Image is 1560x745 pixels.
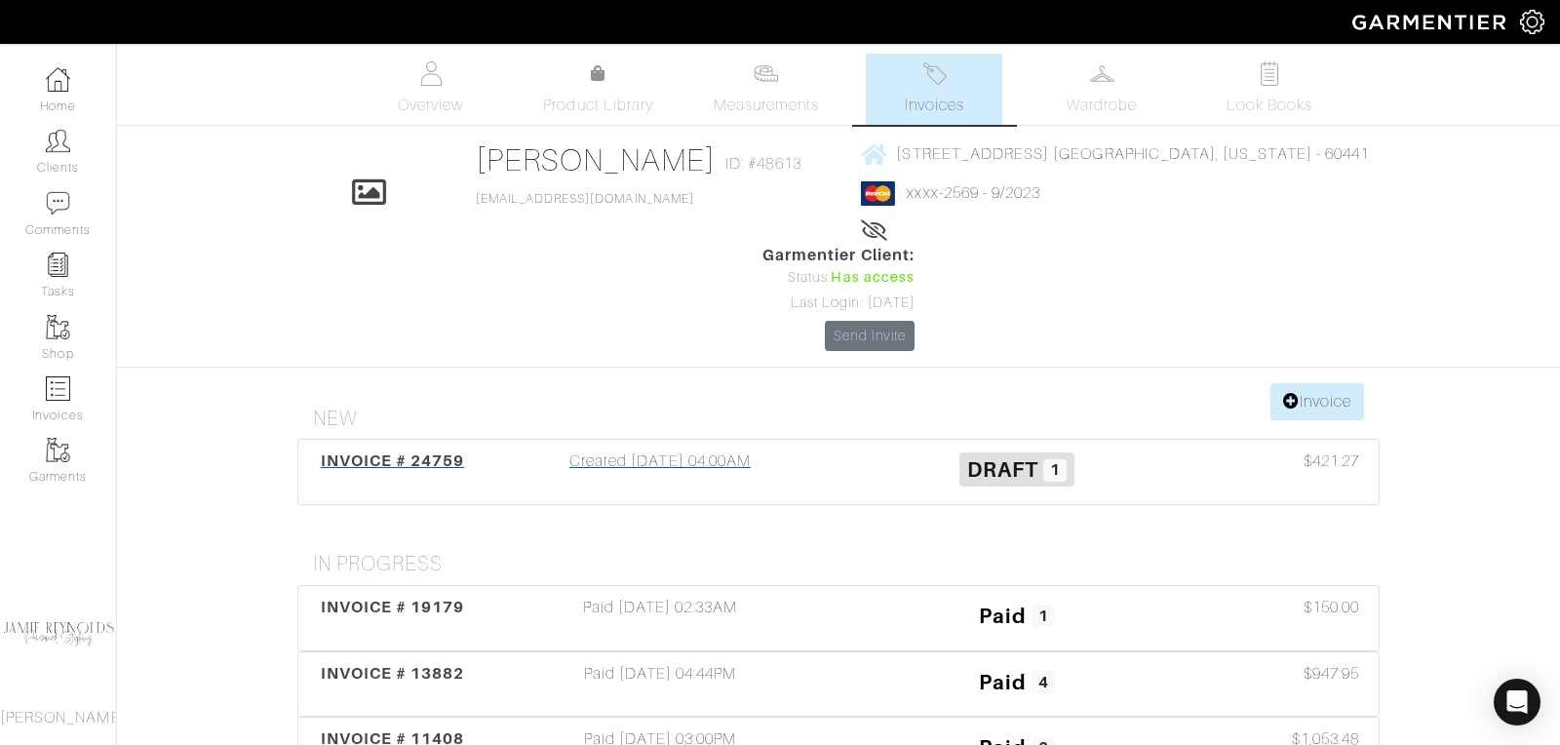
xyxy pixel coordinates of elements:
span: Wardrobe [1067,94,1137,117]
img: garmentier-logo-header-white-b43fb05a5012e4ada735d5af1a66efaba907eab6374d6393d1fbf88cb4ef424d.png [1343,5,1520,39]
img: gear-icon-white-bd11855cb880d31180b6d7d6211b90ccbf57a29d726f0c71d8c61bd08dd39cc2.png [1520,10,1544,34]
div: Last Login: [DATE] [762,293,915,314]
img: basicinfo-40fd8af6dae0f16599ec9e87c0ef1c0a1fdea2edbe929e3d69a839185d80c458.svg [418,61,443,86]
h4: New [313,407,1380,431]
a: INVOICE # 19179 Paid [DATE] 02:33AM Paid 1 $150.00 [297,585,1380,651]
img: garments-icon-b7da505a4dc4fd61783c78ac3ca0ef83fa9d6f193b1c9dc38574b1d14d53ca28.png [46,315,70,339]
a: INVOICE # 13882 Paid [DATE] 04:44PM Paid 4 $947.95 [297,651,1380,718]
span: INVOICE # 24759 [321,451,465,470]
a: [STREET_ADDRESS] [GEOGRAPHIC_DATA], [US_STATE] - 60441 [861,141,1369,166]
div: Status: [762,267,915,289]
div: Paid [DATE] 04:44PM [482,662,838,707]
a: Send Invite [825,321,915,351]
span: $947.95 [1304,662,1359,686]
a: Look Books [1201,54,1338,125]
img: wardrobe-487a4870c1b7c33e795ec22d11cfc2ed9d08956e64fb3008fe2437562e282088.svg [1090,61,1114,86]
a: xxxx-2569 - 9/2023 [907,184,1040,202]
span: 1 [1032,605,1055,628]
img: clients-icon-6bae9207a08558b7cb47a8932f037763ab4055f8c8b6bfacd5dc20c3e0201464.png [46,129,70,153]
span: INVOICE # 13882 [321,664,465,683]
img: dashboard-icon-dbcd8f5a0b271acd01030246c82b418ddd0df26cd7fceb0bd07c9910d44c42f6.png [46,67,70,92]
img: mastercard-2c98a0d54659f76b027c6839bea21931c3e23d06ea5b2b5660056f2e14d2f154.png [861,181,895,206]
a: Overview [363,54,499,125]
img: measurements-466bbee1fd09ba9460f595b01e5d73f9e2bff037440d3c8f018324cb6cdf7a4a.svg [754,61,778,86]
span: Invoices [905,94,964,117]
a: Product Library [530,62,667,117]
img: todo-9ac3debb85659649dc8f770b8b6100bb5dab4b48dedcbae339e5042a72dfd3cc.svg [1258,61,1282,86]
span: $150.00 [1304,596,1359,619]
img: comment-icon-a0a6a9ef722e966f86d9cbdc48e553b5cf19dbc54f86b18d962a5391bc8f6eb6.png [46,191,70,216]
div: Paid [DATE] 02:33AM [482,596,838,641]
span: Paid [979,669,1027,693]
span: Garmentier Client: [762,244,915,267]
span: Product Library [543,94,653,117]
a: [EMAIL_ADDRESS][DOMAIN_NAME] [476,192,694,206]
span: INVOICE # 19179 [321,598,465,616]
span: [STREET_ADDRESS] [GEOGRAPHIC_DATA], [US_STATE] - 60441 [896,145,1369,163]
span: ID: #48613 [725,152,801,176]
a: Measurements [698,54,836,125]
div: Open Intercom Messenger [1494,679,1540,725]
a: INVOICE # 24759 Created [DATE] 04:00AM Draft 1 $421.27 [297,439,1380,505]
img: orders-icon-0abe47150d42831381b5fb84f609e132dff9fe21cb692f30cb5eec754e2cba89.png [46,376,70,401]
a: Wardrobe [1033,54,1170,125]
span: $421.27 [1304,450,1359,473]
span: Overview [398,94,463,117]
span: Draft [967,457,1038,482]
span: Measurements [714,94,820,117]
span: 4 [1032,671,1055,694]
a: Invoice [1270,383,1364,420]
a: [PERSON_NAME] [476,142,717,177]
span: Paid [979,604,1027,628]
span: Has access [831,267,915,289]
img: reminder-icon-8004d30b9f0a5d33ae49ab947aed9ed385cf756f9e5892f1edd6e32f2345188e.png [46,253,70,277]
img: garments-icon-b7da505a4dc4fd61783c78ac3ca0ef83fa9d6f193b1c9dc38574b1d14d53ca28.png [46,438,70,462]
h4: In Progress [313,552,1380,576]
span: 1 [1043,459,1067,483]
a: Invoices [866,54,1002,125]
span: Look Books [1227,94,1313,117]
img: orders-27d20c2124de7fd6de4e0e44c1d41de31381a507db9b33961299e4e07d508b8c.svg [922,61,947,86]
div: Created [DATE] 04:00AM [482,450,838,494]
